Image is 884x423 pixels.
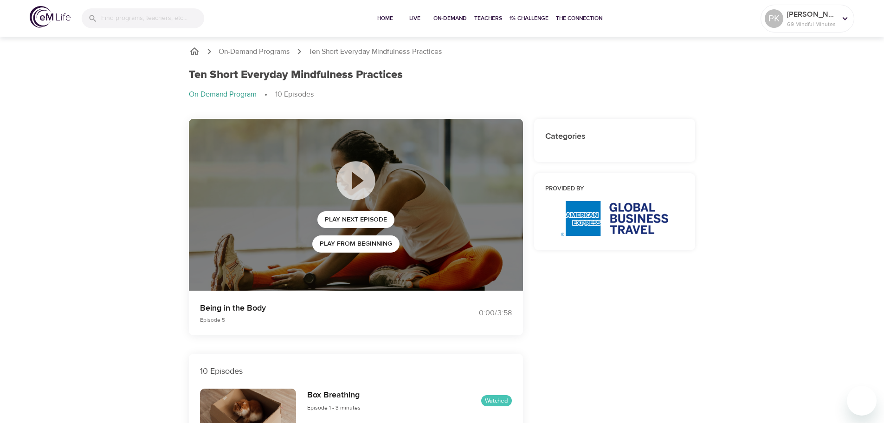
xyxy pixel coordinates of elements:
[101,8,204,28] input: Find programs, teachers, etc...
[189,89,257,100] p: On-Demand Program
[787,20,836,28] p: 69 Mindful Minutes
[374,13,396,23] span: Home
[309,46,442,57] p: Ten Short Everyday Mindfulness Practices
[275,89,314,100] p: 10 Episodes
[189,46,696,57] nav: breadcrumb
[847,386,877,416] iframe: Button to launch messaging window
[474,13,502,23] span: Teachers
[510,13,548,23] span: 1% Challenge
[481,397,512,405] span: Watched
[307,404,361,411] span: Episode 1 - 3 minutes
[200,302,431,314] p: Being in the Body
[404,13,426,23] span: Live
[561,201,668,236] img: AmEx%20GBT%20logo.png
[189,68,403,82] h1: Ten Short Everyday Mindfulness Practices
[545,184,684,194] h6: Provided by
[189,89,696,100] nav: breadcrumb
[200,316,431,324] p: Episode 5
[325,214,387,226] span: Play Next Episode
[30,6,71,28] img: logo
[219,46,290,57] a: On-Demand Programs
[556,13,602,23] span: The Connection
[545,130,684,143] h6: Categories
[765,9,783,28] div: PK
[312,235,400,253] button: Play from beginning
[433,13,467,23] span: On-Demand
[307,389,361,402] h6: Box Breathing
[442,308,512,319] div: 0:00 / 3:58
[200,365,512,377] p: 10 Episodes
[320,238,392,250] span: Play from beginning
[787,9,836,20] p: [PERSON_NAME]
[317,211,394,228] button: Play Next Episode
